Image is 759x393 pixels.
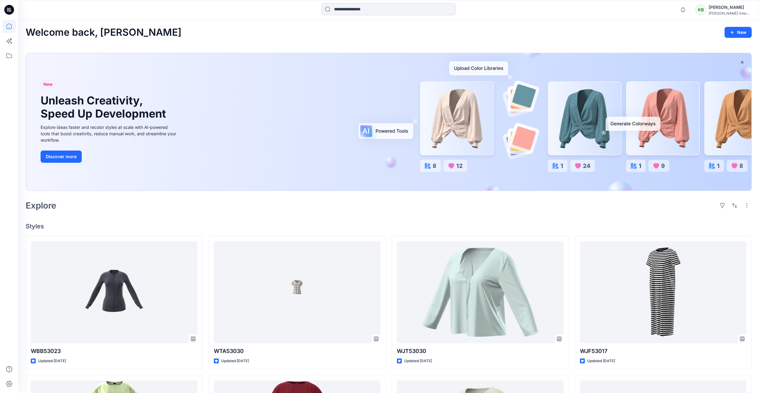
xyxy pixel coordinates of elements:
p: WJF53017 [580,347,746,355]
button: New [725,27,752,38]
h2: Explore [26,201,56,210]
div: [PERSON_NAME] [709,4,751,11]
a: WTA53030 [214,241,380,343]
a: WBB53023 [31,241,197,343]
span: New [43,81,53,88]
h1: Unleash Creativity, Speed Up Development [41,94,169,120]
button: Discover more [41,151,82,163]
p: Updated [DATE] [587,358,615,364]
p: Updated [DATE] [221,358,249,364]
a: WJF53017 [580,241,746,343]
p: Updated [DATE] [404,358,432,364]
p: WJT53030 [397,347,563,355]
div: [PERSON_NAME] International [709,11,751,16]
div: KB [695,4,706,15]
div: Explore ideas faster and recolor styles at scale with AI-powered tools that boost creativity, red... [41,124,178,143]
h4: Styles [26,223,752,230]
a: WJT53030 [397,241,563,343]
p: Updated [DATE] [38,358,66,364]
p: WTA53030 [214,347,380,355]
a: Discover more [41,151,178,163]
h2: Welcome back, [PERSON_NAME] [26,27,182,38]
p: WBB53023 [31,347,197,355]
